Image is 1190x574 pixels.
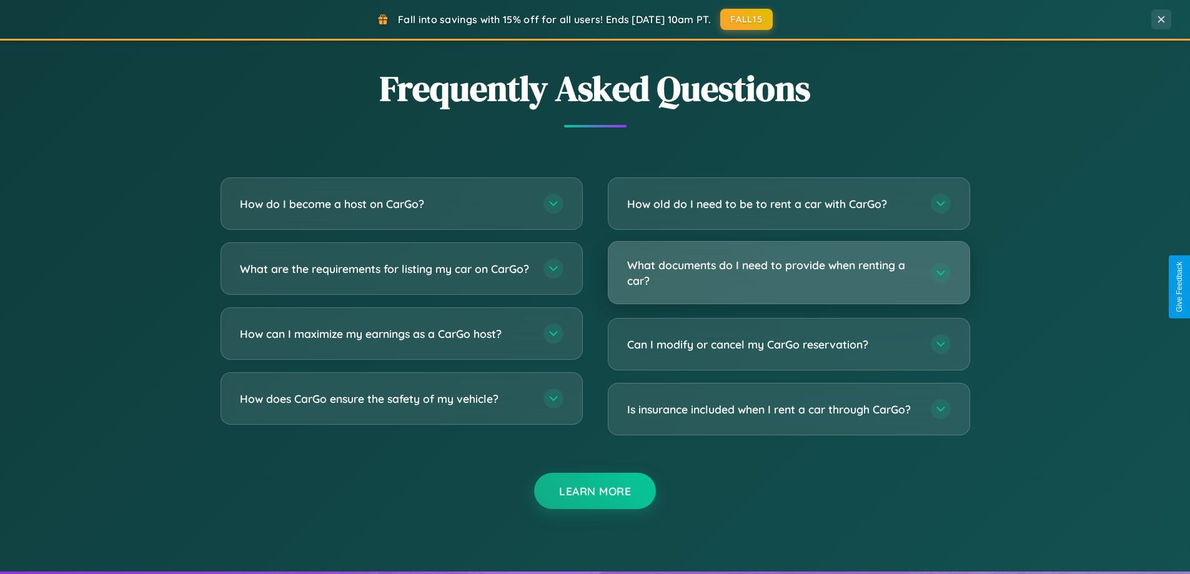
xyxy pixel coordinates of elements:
h3: How does CarGo ensure the safety of my vehicle? [240,391,531,407]
h3: How do I become a host on CarGo? [240,196,531,212]
h3: Is insurance included when I rent a car through CarGo? [627,402,918,417]
h3: How old do I need to be to rent a car with CarGo? [627,196,918,212]
span: Fall into savings with 15% off for all users! Ends [DATE] 10am PT. [398,13,711,26]
button: Learn More [534,473,656,509]
h3: Can I modify or cancel my CarGo reservation? [627,337,918,352]
h3: What are the requirements for listing my car on CarGo? [240,261,531,277]
h3: How can I maximize my earnings as a CarGo host? [240,326,531,342]
h3: What documents do I need to provide when renting a car? [627,257,918,288]
div: Give Feedback [1175,262,1184,312]
button: FALL15 [720,9,773,30]
h2: Frequently Asked Questions [221,64,970,112]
